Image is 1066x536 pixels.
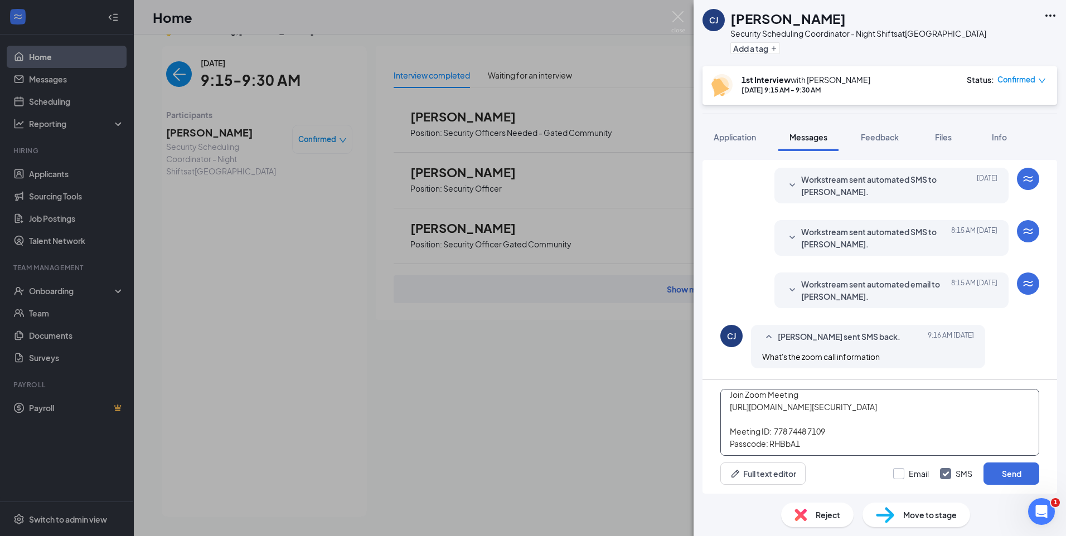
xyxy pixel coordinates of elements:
span: Feedback [861,132,899,142]
svg: Plus [771,45,777,52]
svg: SmallChevronDown [786,284,799,297]
span: [DATE] [977,173,997,198]
div: [DATE] 9:15 AM - 9:30 AM [742,85,870,95]
b: 1st Interview [742,75,791,85]
iframe: Intercom live chat [1028,498,1055,525]
span: Workstream sent automated SMS to [PERSON_NAME]. [801,173,947,198]
svg: SmallChevronUp [762,330,776,344]
span: Workstream sent automated email to [PERSON_NAME]. [801,278,947,303]
button: Full text editorPen [720,462,806,485]
span: [PERSON_NAME] sent SMS back. [778,330,900,344]
span: Messages [789,132,827,142]
button: Send [983,462,1039,485]
span: Confirmed [997,74,1035,85]
svg: WorkstreamLogo [1021,225,1035,238]
span: Info [992,132,1007,142]
h1: [PERSON_NAME] [730,9,846,28]
textarea: Join Zoom Meeting [URL][DOMAIN_NAME][SECURITY_DATA] Meeting ID: 778 7448 7109 Passcode: RHBbA1 [720,389,1039,456]
span: What's the zoom call information [762,352,880,362]
div: CJ [727,330,736,342]
span: [DATE] 8:15 AM [951,278,997,303]
span: [DATE] 9:16 AM [928,330,974,344]
div: Security Scheduling Coordinator - Night Shifts at [GEOGRAPHIC_DATA] [730,28,986,39]
div: CJ [709,14,718,26]
button: PlusAdd a tag [730,42,780,54]
span: Application [714,132,756,142]
span: Reject [816,509,840,521]
span: Move to stage [903,509,957,521]
svg: SmallChevronDown [786,231,799,245]
svg: WorkstreamLogo [1021,277,1035,290]
span: Files [935,132,952,142]
span: 1 [1051,498,1060,507]
div: with [PERSON_NAME] [742,74,870,85]
div: Status : [967,74,994,85]
span: [DATE] 8:15 AM [951,226,997,250]
svg: Ellipses [1044,9,1057,22]
svg: Pen [730,468,741,479]
svg: WorkstreamLogo [1021,172,1035,186]
span: Workstream sent automated SMS to [PERSON_NAME]. [801,226,947,250]
svg: SmallChevronDown [786,179,799,192]
span: down [1038,77,1046,85]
